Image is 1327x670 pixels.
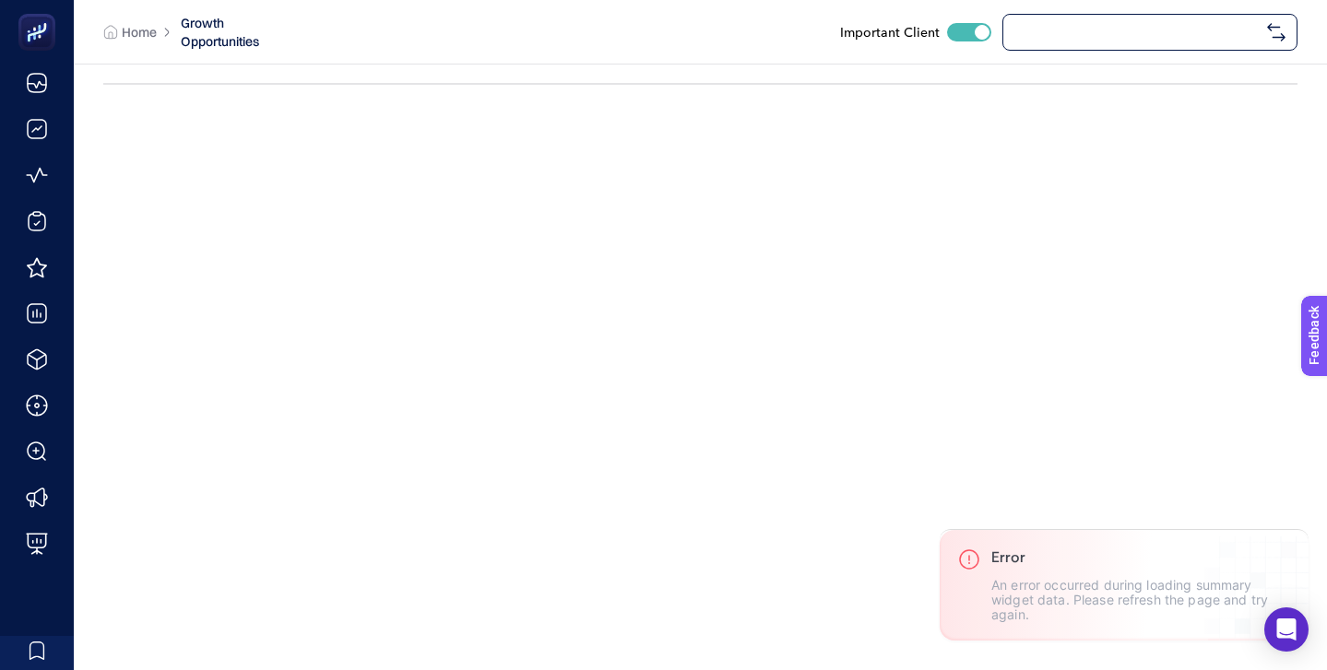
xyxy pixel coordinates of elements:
[1264,607,1309,652] div: Open Intercom Messenger
[11,6,70,20] span: Feedback
[991,578,1290,622] p: An error occurred during loading summary widget data. Please refresh the page and try again.
[1267,23,1286,41] img: svg%3e
[122,23,157,41] span: Home
[840,23,940,41] span: Important Client
[991,548,1290,567] h3: Error
[181,14,273,51] span: Growth Opportunities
